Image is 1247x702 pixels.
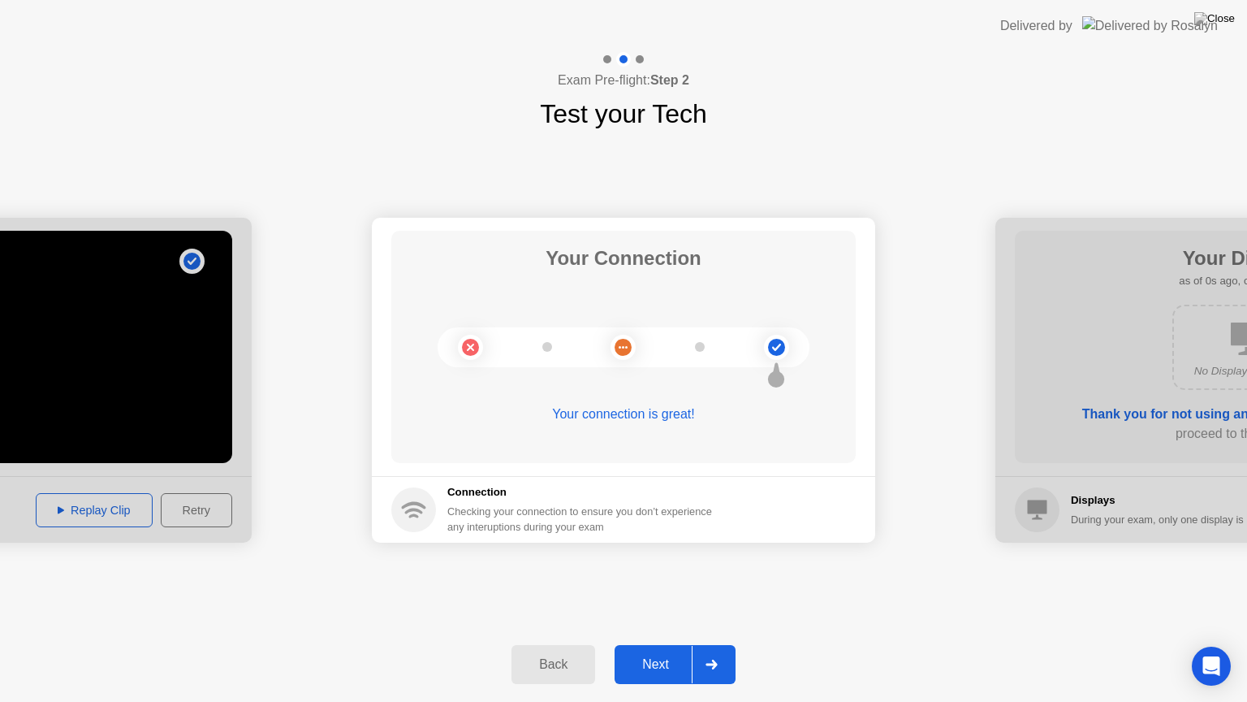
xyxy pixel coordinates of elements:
div: Open Intercom Messenger [1192,647,1231,686]
button: Back [511,645,595,684]
div: Next [619,657,692,672]
b: Step 2 [650,73,689,87]
img: Close [1194,12,1235,25]
h4: Exam Pre-flight: [558,71,689,90]
h5: Connection [447,484,722,500]
button: Next [615,645,736,684]
img: Delivered by Rosalyn [1082,16,1218,35]
div: Your connection is great! [391,405,856,424]
h1: Test your Tech [540,94,707,133]
div: Back [516,657,590,672]
div: Delivered by [1000,16,1072,36]
h1: Your Connection [546,244,701,273]
div: Checking your connection to ensure you don’t experience any interuptions during your exam [447,504,722,535]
